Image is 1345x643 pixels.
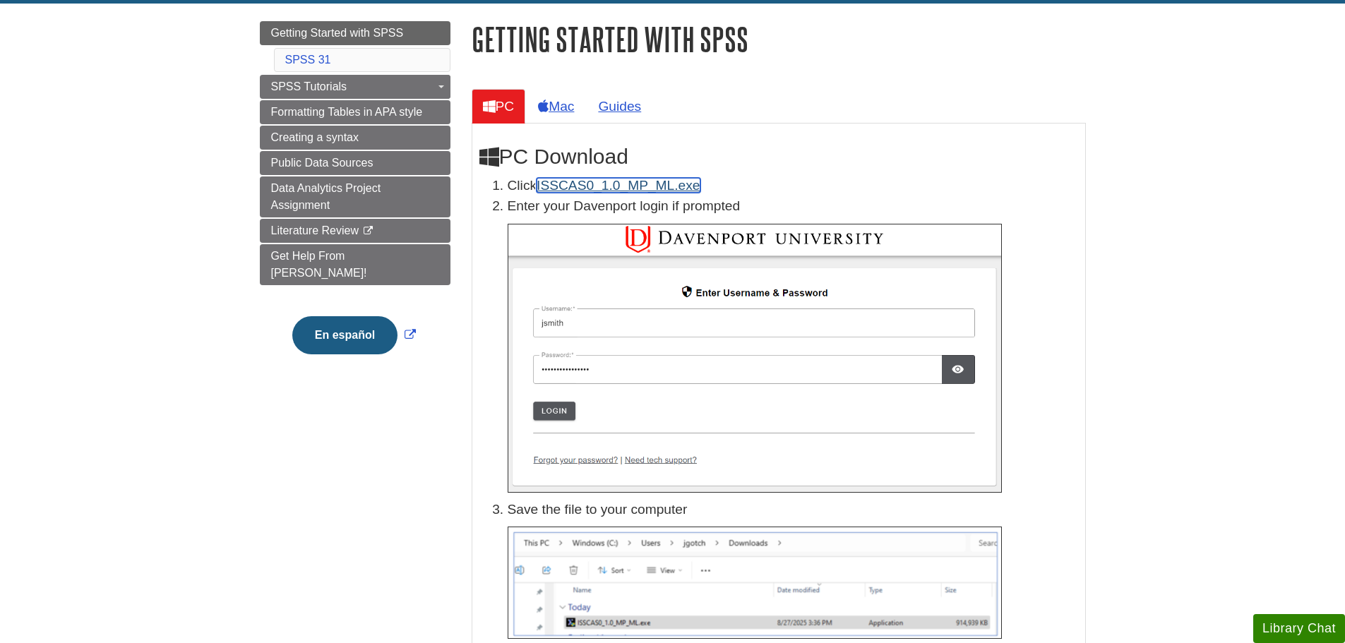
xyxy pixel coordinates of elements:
a: Link opens in new window [289,329,419,341]
a: Formatting Tables in APA style [260,100,450,124]
span: Formatting Tables in APA style [271,106,423,118]
span: Public Data Sources [271,157,373,169]
button: Library Chat [1253,614,1345,643]
li: Click [508,176,1078,196]
a: PC [472,89,526,124]
span: Data Analytics Project Assignment [271,182,381,211]
i: This link opens in a new window [361,227,373,236]
div: Guide Page Menu [260,21,450,378]
span: Getting Started with SPSS [271,27,404,39]
img: 'ISSCASO1.0_MP_ML.exe' is being saved to a folder in the download folder. [508,527,1002,639]
span: Get Help From [PERSON_NAME]! [271,250,367,279]
p: Enter your Davenport login if prompted [508,196,1078,217]
a: Creating a syntax [260,126,450,150]
button: En español [292,316,397,354]
p: Save the file to your computer [508,500,1078,520]
span: Creating a syntax [271,131,359,143]
h2: PC Download [479,145,1078,169]
a: Guides [587,89,652,124]
a: Getting Started with SPSS [260,21,450,45]
a: SPSS 31 [285,54,331,66]
a: Download opens in new window [537,178,700,193]
span: Literature Review [271,224,359,236]
a: Data Analytics Project Assignment [260,176,450,217]
span: SPSS Tutorials [271,80,347,92]
a: Public Data Sources [260,151,450,175]
a: Literature Review [260,219,450,243]
a: Get Help From [PERSON_NAME]! [260,244,450,285]
a: Mac [527,89,585,124]
h1: Getting Started with SPSS [472,21,1086,57]
a: SPSS Tutorials [260,75,450,99]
